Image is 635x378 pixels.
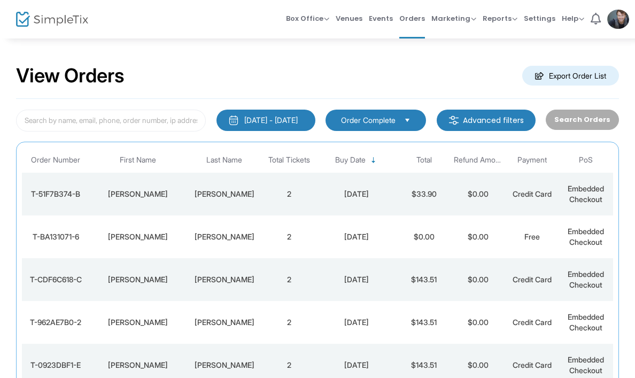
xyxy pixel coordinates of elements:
[579,156,593,165] span: PoS
[319,189,394,199] div: 2025-09-13
[522,66,619,86] m-button: Export Order List
[568,312,604,332] span: Embedded Checkout
[335,156,366,165] span: Buy Date
[369,156,378,165] span: Sortable
[206,156,242,165] span: Last Name
[120,156,156,165] span: First Name
[262,173,316,215] td: 2
[397,258,451,301] td: $143.51
[448,115,459,126] img: filter
[189,317,259,328] div: Lesak
[286,13,329,24] span: Box Office
[397,215,451,258] td: $0.00
[25,274,87,285] div: T-CDF6C618-C
[431,13,476,24] span: Marketing
[25,360,87,371] div: T-0923DBF1-E
[16,110,206,132] input: Search by name, email, phone, order number, ip address, or last 4 digits of card
[189,189,259,199] div: Barker
[513,275,552,284] span: Credit Card
[568,227,604,246] span: Embedded Checkout
[319,317,394,328] div: 2025-09-13
[437,110,536,131] m-button: Advanced filters
[568,184,604,204] span: Embedded Checkout
[262,148,316,173] th: Total Tickets
[216,110,315,131] button: [DATE] - [DATE]
[262,215,316,258] td: 2
[262,258,316,301] td: 2
[568,269,604,289] span: Embedded Checkout
[513,318,552,327] span: Credit Card
[397,148,451,173] th: Total
[451,258,505,301] td: $0.00
[25,232,87,242] div: T-BA131071-6
[189,274,259,285] div: Brethour
[369,5,393,32] span: Events
[400,114,415,126] button: Select
[399,5,425,32] span: Orders
[483,13,517,24] span: Reports
[25,317,87,328] div: T-962AE7B0-2
[92,232,184,242] div: Helene
[92,360,184,371] div: Karen
[513,360,552,369] span: Credit Card
[336,5,362,32] span: Venues
[451,301,505,344] td: $0.00
[319,274,394,285] div: 2025-09-13
[513,189,552,198] span: Credit Card
[524,5,555,32] span: Settings
[451,148,505,173] th: Refund Amount
[228,115,239,126] img: monthly
[92,274,184,285] div: Karen
[568,355,604,375] span: Embedded Checkout
[25,189,87,199] div: T-51F7B374-B
[16,64,125,88] h2: View Orders
[262,301,316,344] td: 2
[562,13,584,24] span: Help
[451,215,505,258] td: $0.00
[189,360,259,371] div: Cox
[92,317,184,328] div: Stefan
[341,115,396,126] span: Order Complete
[319,232,394,242] div: 2025-09-13
[397,173,451,215] td: $33.90
[517,156,547,165] span: Payment
[319,360,394,371] div: 2025-09-13
[92,189,184,199] div: Robin
[397,301,451,344] td: $143.51
[31,156,80,165] span: Order Number
[524,232,540,241] span: Free
[189,232,259,242] div: Darisse
[451,173,505,215] td: $0.00
[244,115,298,126] div: [DATE] - [DATE]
